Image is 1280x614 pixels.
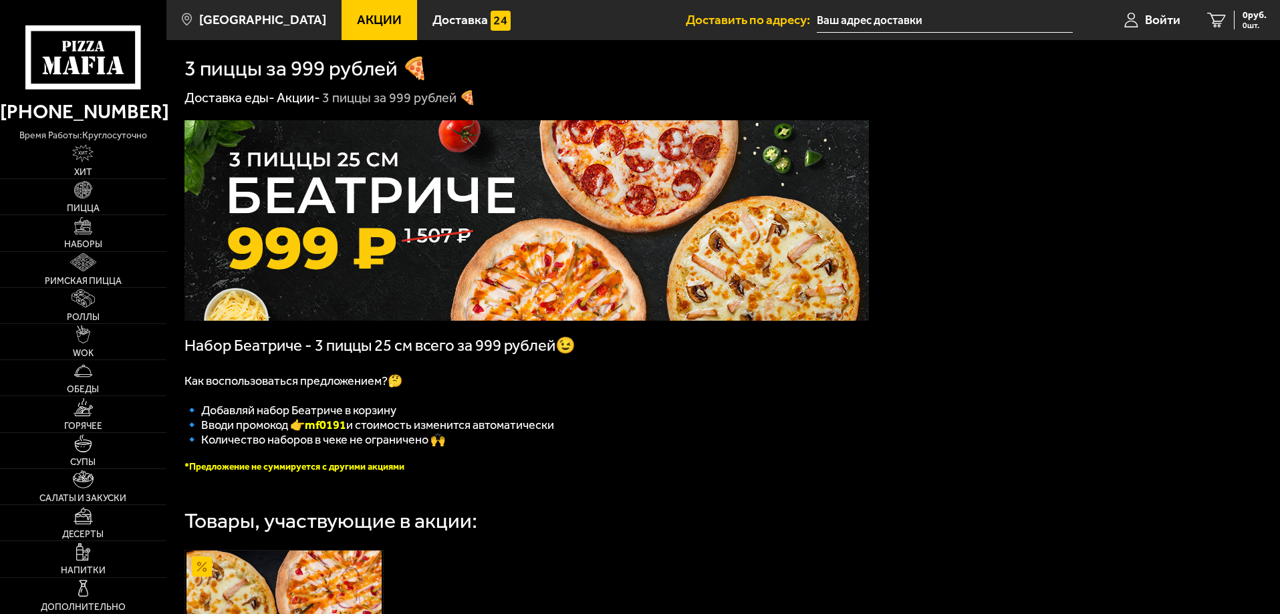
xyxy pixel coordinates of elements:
span: Римская пицца [45,277,122,286]
a: Акции- [277,90,320,106]
span: WOK [73,349,94,358]
span: Акции [357,13,402,26]
span: Обеды [67,385,99,394]
span: 🔹 Вводи промокод 👉 и стоимость изменится автоматически [184,418,554,432]
span: Напитки [61,566,106,575]
span: Салаты и закуски [39,494,126,503]
span: Доставить по адресу: [686,13,817,26]
div: 3 пиццы за 999 рублей 🍕 [322,90,476,107]
span: 🔹 Количество наборов в чеке не ограничено 🙌 [184,432,445,447]
span: Хит [74,168,92,177]
input: Ваш адрес доставки [817,8,1073,33]
span: 0 руб. [1243,11,1267,20]
span: Супы [70,458,96,467]
span: Горячее [64,422,102,431]
span: Роллы [67,313,100,322]
span: Пицца [67,204,100,213]
span: Доставка [432,13,488,26]
font: *Предложение не суммируется с другими акциями [184,461,404,472]
span: 🔹 Добавляй набор Беатриче в корзину [184,403,396,418]
span: Войти [1145,13,1180,26]
img: 1024x1024 [184,120,869,321]
span: Набор Беатриче - 3 пиццы 25 см всего за 999 рублей😉 [184,336,575,355]
h1: 3 пиццы за 999 рублей 🍕 [184,58,428,80]
b: mf0191 [305,418,346,432]
div: Товары, участвующие в акции: [184,510,477,532]
span: Десерты [62,530,104,539]
span: [GEOGRAPHIC_DATA] [199,13,326,26]
span: 0 шт. [1243,21,1267,29]
img: Акционный [192,557,212,577]
span: Дополнительно [41,603,126,612]
span: Наборы [64,240,102,249]
img: 15daf4d41897b9f0e9f617042186c801.svg [491,11,511,31]
span: Как воспользоваться предложением?🤔 [184,373,402,388]
a: Доставка еды- [184,90,275,106]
